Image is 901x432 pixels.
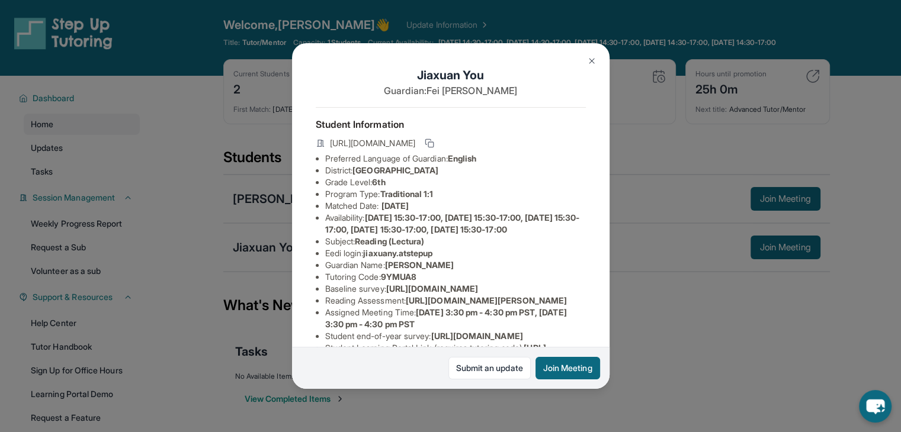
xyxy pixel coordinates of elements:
span: [URL][DOMAIN_NAME] [431,331,522,341]
p: Guardian: Fei [PERSON_NAME] [316,83,586,98]
li: Student Learning Portal Link (requires tutoring code) : [325,342,586,366]
li: Baseline survey : [325,283,586,295]
button: chat-button [859,390,892,423]
span: [URL][DOMAIN_NAME] [330,137,415,149]
span: [URL][DOMAIN_NAME][PERSON_NAME] [406,295,567,305]
span: [DATE] 15:30-17:00, [DATE] 15:30-17:00, [DATE] 15:30-17:00, [DATE] 15:30-17:00, [DATE] 15:30-17:00 [325,212,580,234]
span: Reading (Lectura) [355,236,424,246]
li: Student end-of-year survey : [325,330,586,342]
li: Subject : [325,236,586,247]
a: Submit an update [448,357,531,379]
li: Availability: [325,212,586,236]
li: Preferred Language of Guardian: [325,153,586,165]
span: [GEOGRAPHIC_DATA] [352,165,438,175]
li: Reading Assessment : [325,295,586,307]
span: jiaxuany.atstepup [363,248,432,258]
li: Eedi login : [325,247,586,259]
button: Join Meeting [536,357,600,379]
li: Program Type: [325,188,586,200]
span: English [448,153,477,163]
li: Grade Level: [325,176,586,188]
li: Matched Date: [325,200,586,212]
span: [PERSON_NAME] [385,260,454,270]
span: [DATE] 3:30 pm - 4:30 pm PST, [DATE] 3:30 pm - 4:30 pm PST [325,307,567,329]
span: 6th [372,177,385,187]
span: 9YMUA8 [381,272,416,282]
span: [URL][DOMAIN_NAME] [386,283,478,294]
button: Copy link [422,136,437,150]
li: Guardian Name : [325,259,586,271]
h4: Student Information [316,117,586,131]
li: Assigned Meeting Time : [325,307,586,330]
h1: Jiaxuan You [316,67,586,83]
img: Close Icon [587,56,597,66]
span: Traditional 1:1 [380,189,433,199]
li: Tutoring Code : [325,271,586,283]
span: [DATE] [381,201,409,211]
li: District: [325,165,586,176]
